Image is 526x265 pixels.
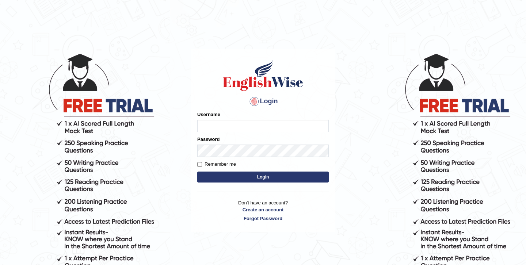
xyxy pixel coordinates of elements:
label: Remember me [197,161,236,168]
a: Forgot Password [197,215,329,222]
img: Logo of English Wise sign in for intelligent practice with AI [221,59,305,92]
button: Login [197,172,329,183]
label: Username [197,111,220,118]
input: Remember me [197,162,202,167]
p: Don't have an account? [197,199,329,222]
label: Password [197,136,220,143]
a: Create an account [197,206,329,213]
h4: Login [197,96,329,107]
